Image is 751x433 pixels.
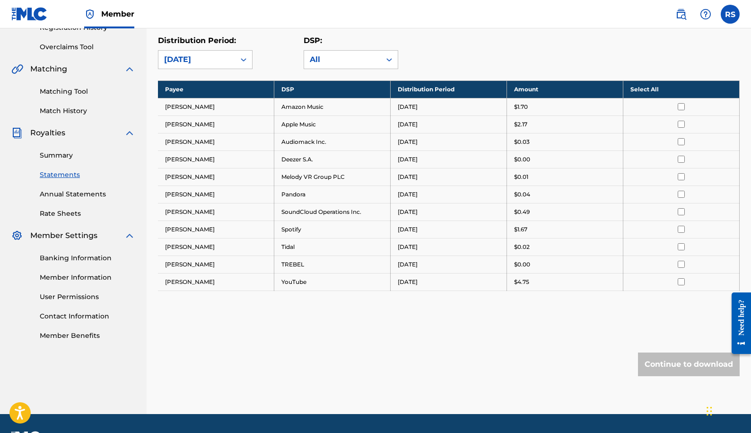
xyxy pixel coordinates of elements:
td: [PERSON_NAME] [158,150,274,168]
span: Royalties [30,127,65,139]
td: [DATE] [391,273,507,291]
p: $0.49 [514,208,530,216]
a: Contact Information [40,311,135,321]
td: [PERSON_NAME] [158,168,274,186]
label: DSP: [304,36,322,45]
label: Distribution Period: [158,36,236,45]
img: Matching [11,63,23,75]
img: help [700,9,711,20]
td: [DATE] [391,238,507,256]
td: Deezer S.A. [274,150,391,168]
td: Melody VR Group PLC [274,168,391,186]
th: Select All [623,80,740,98]
span: Member Settings [30,230,97,241]
td: [PERSON_NAME] [158,256,274,273]
div: Drag [707,397,712,425]
td: Spotify [274,221,391,238]
p: $0.00 [514,155,530,164]
iframe: Chat Widget [704,388,751,433]
th: Amount [507,80,623,98]
div: [DATE] [164,54,229,65]
p: $4.75 [514,278,529,286]
span: Member [101,9,134,19]
a: Summary [40,150,135,160]
td: YouTube [274,273,391,291]
td: Amazon Music [274,98,391,115]
td: [DATE] [391,168,507,186]
div: All [310,54,375,65]
td: [DATE] [391,98,507,115]
a: Statements [40,170,135,180]
a: Rate Sheets [40,209,135,219]
td: [PERSON_NAME] [158,273,274,291]
td: [DATE] [391,221,507,238]
img: expand [124,230,135,241]
td: [DATE] [391,256,507,273]
td: [PERSON_NAME] [158,115,274,133]
a: Member Information [40,273,135,283]
iframe: Resource Center [725,285,751,362]
p: $1.70 [514,103,528,111]
img: search [675,9,687,20]
span: Matching [30,63,67,75]
th: Distribution Period [391,80,507,98]
img: Member Settings [11,230,23,241]
a: Public Search [672,5,690,24]
a: Member Benefits [40,331,135,341]
td: [PERSON_NAME] [158,186,274,203]
td: [DATE] [391,115,507,133]
td: [PERSON_NAME] [158,98,274,115]
a: Match History [40,106,135,116]
img: Royalties [11,127,23,139]
td: [PERSON_NAME] [158,133,274,150]
a: Matching Tool [40,87,135,97]
p: $1.67 [514,225,527,234]
div: User Menu [721,5,740,24]
div: Help [696,5,715,24]
th: Payee [158,80,274,98]
td: [DATE] [391,133,507,150]
p: $0.03 [514,138,530,146]
td: [DATE] [391,186,507,203]
a: Annual Statements [40,189,135,199]
td: [DATE] [391,203,507,221]
p: $0.01 [514,173,528,181]
td: [PERSON_NAME] [158,221,274,238]
a: User Permissions [40,292,135,302]
p: $2.17 [514,120,527,129]
img: expand [124,63,135,75]
p: $0.04 [514,190,530,199]
td: [PERSON_NAME] [158,203,274,221]
td: [PERSON_NAME] [158,238,274,256]
img: MLC Logo [11,7,48,21]
th: DSP [274,80,391,98]
td: Audiomack Inc. [274,133,391,150]
td: Pandora [274,186,391,203]
td: Tidal [274,238,391,256]
img: expand [124,127,135,139]
a: Overclaims Tool [40,42,135,52]
td: Apple Music [274,115,391,133]
img: Top Rightsholder [84,9,96,20]
td: SoundCloud Operations Inc. [274,203,391,221]
a: Banking Information [40,253,135,263]
td: TREBEL [274,256,391,273]
p: $0.00 [514,260,530,269]
p: $0.02 [514,243,530,251]
td: [DATE] [391,150,507,168]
